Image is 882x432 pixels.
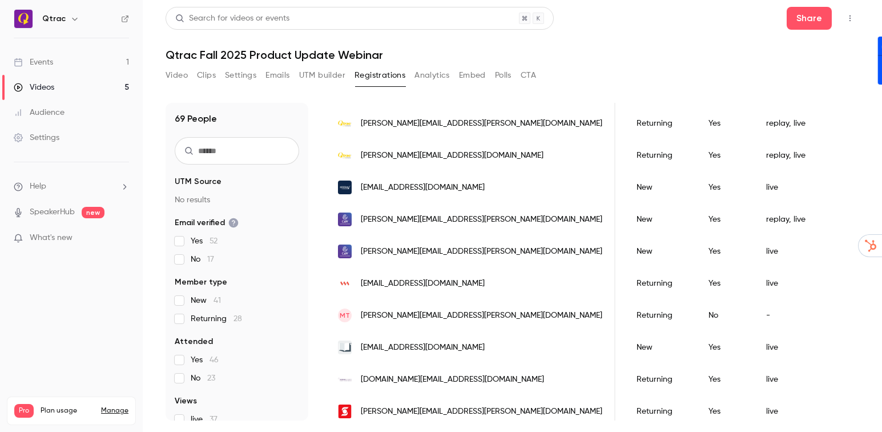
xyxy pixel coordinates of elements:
span: Plan usage [41,406,94,415]
img: cwc.com [338,213,352,226]
div: New [625,331,697,363]
span: [PERSON_NAME][EMAIL_ADDRESS][DOMAIN_NAME] [361,150,543,162]
span: Email verified [175,217,239,229]
span: Pro [14,404,34,418]
div: Salim says… [9,266,219,322]
button: Home [179,5,200,26]
b: [PERSON_NAME] [49,243,113,251]
div: Yes [697,235,755,267]
div: cool! That was easy then!!! [100,329,210,341]
img: qtrac.com [338,149,352,162]
div: Search for videos or events [175,13,289,25]
span: UTM Source [175,176,221,187]
img: schoolsfirstfcu.org [338,341,352,354]
span: [PERSON_NAME][EMAIL_ADDRESS][PERSON_NAME][DOMAIN_NAME] [361,406,602,418]
button: Registrations [355,66,405,85]
button: UTM builder [299,66,345,85]
div: Yes [697,107,755,139]
div: joined the conversation [49,242,195,252]
button: Start recording [73,374,82,383]
div: live [755,395,817,427]
div: Yes [697,139,755,171]
span: Returning [191,313,242,325]
div: No [697,299,755,331]
div: Operator says… [9,183,219,239]
div: Settings [14,132,59,143]
span: MT [340,310,350,321]
button: Send a message… [196,370,214,388]
div: Yes [697,395,755,427]
a: Manage [101,406,128,415]
span: new [82,207,104,218]
div: Yes [697,203,755,235]
div: New [625,171,697,203]
button: Settings [225,66,256,85]
div: live [755,267,817,299]
button: Polls [495,66,512,85]
div: New [625,203,697,235]
button: Video [166,66,188,85]
img: cityofredding.org [338,181,352,194]
h6: Qtrac [42,13,66,25]
div: replay, live [755,107,817,139]
div: Events [14,57,53,68]
span: [PERSON_NAME][EMAIL_ADDRESS][PERSON_NAME][DOMAIN_NAME] [361,310,602,322]
h1: 69 People [175,112,217,126]
span: [PERSON_NAME][EMAIL_ADDRESS][PERSON_NAME][DOMAIN_NAME] [361,246,602,258]
span: What's new [30,232,73,244]
button: Clips [197,66,216,85]
span: 23 [207,374,215,382]
div: live [755,235,817,267]
span: [DOMAIN_NAME][EMAIL_ADDRESS][DOMAIN_NAME] [361,374,544,386]
span: No [191,373,215,384]
span: Help [30,181,46,193]
button: Top Bar Actions [841,9,859,27]
div: Yes [697,267,755,299]
button: Share [787,7,832,30]
a: [PERSON_NAME][EMAIL_ADDRESS][PERSON_NAME][DOMAIN_NAME] [18,202,161,222]
li: help-dropdown-opener [14,181,129,193]
div: replay, live [755,139,817,171]
div: Salim says… [9,239,219,266]
span: 41 [214,297,221,305]
div: Returning [625,363,697,395]
div: Returning [625,267,697,299]
div: yes, we're getting the transcript of the video[PERSON_NAME] • [DATE] [9,266,187,302]
div: New [625,235,697,267]
span: [PERSON_NAME][EMAIL_ADDRESS][PERSON_NAME][DOMAIN_NAME] [361,214,602,226]
span: 17 [207,255,214,263]
button: CTA [521,66,536,85]
a: SpeakerHub [30,206,75,218]
textarea: Message… [10,350,219,370]
div: Yes [697,171,755,203]
div: You will be notified here and by email ([PERSON_NAME][EMAIL_ADDRESS][PERSON_NAME][DOMAIN_NAME]) [9,183,187,230]
div: [PERSON_NAME] • [DATE] [18,304,108,311]
div: live [755,363,817,395]
span: live [191,414,218,425]
span: 37 [210,415,218,423]
button: Analytics [414,66,450,85]
button: go back [7,5,29,26]
button: Emails [265,66,289,85]
iframe: Noticeable Trigger [115,233,129,243]
img: scchousingauthority.org [338,373,352,386]
div: Audience [14,107,65,118]
div: I think I did it correctly. Does this mean it's been trimmed and now doing the AI metadata and th... [50,134,210,167]
div: Videos [14,82,54,93]
span: No [191,254,214,265]
span: Views [175,395,197,407]
img: qtrac.com [338,117,352,130]
div: Returning [625,139,697,171]
h1: [PERSON_NAME] [55,6,130,14]
span: [EMAIL_ADDRESS][DOMAIN_NAME] [361,342,485,354]
div: cool! That was easy then!!! [91,322,219,347]
img: scotiabank.com [338,405,352,418]
span: 52 [210,237,218,245]
span: 46 [210,356,219,364]
img: cwc.com [338,245,352,258]
button: Embed [459,66,486,85]
div: Returning [625,299,697,331]
div: Close [200,5,221,25]
div: - [755,299,817,331]
span: [PERSON_NAME][EMAIL_ADDRESS][PERSON_NAME][DOMAIN_NAME] [361,118,602,130]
